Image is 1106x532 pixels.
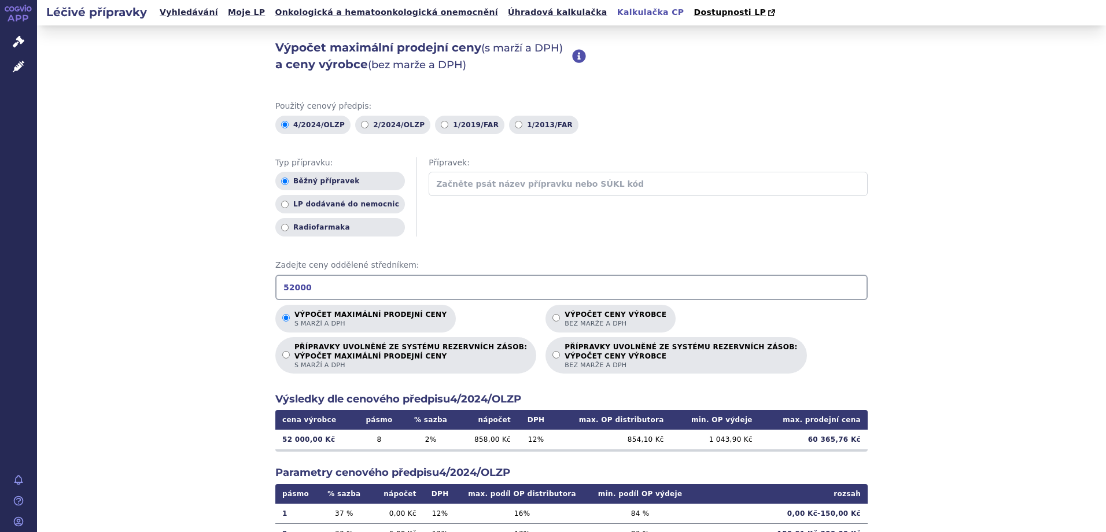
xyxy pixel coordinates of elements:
[275,172,405,190] label: Běžný přípravek
[271,5,502,20] a: Onkologická a hematoonkologická onemocnění
[515,121,522,128] input: 1/2013/FAR
[423,504,457,524] td: 12 %
[369,484,423,504] th: nápočet
[459,430,518,449] td: 858,00 Kč
[554,430,670,449] td: 854,10 Kč
[275,410,355,430] th: cena výrobce
[275,218,405,237] label: Radiofarmaka
[565,352,797,361] strong: VÝPOČET CENY VÝROBCE
[282,351,290,359] input: PŘÍPRAVKY UVOLNĚNÉ ZE SYSTÉMU REZERVNÍCH ZÁSOB:VÝPOČET MAXIMÁLNÍ PRODEJNÍ CENYs marží a DPH
[403,410,459,430] th: % sazba
[588,504,693,524] td: 84 %
[319,504,369,524] td: 37 %
[281,121,289,128] input: 4/2024/OLZP
[481,42,563,54] span: (s marží a DPH)
[504,5,611,20] a: Úhradová kalkulačka
[694,8,766,17] span: Dostupnosti LP
[369,504,423,524] td: 0,00 Kč
[693,504,868,524] td: 0,00 Kč - 150,00 Kč
[275,465,868,480] h2: Parametry cenového předpisu 4/2024/OLZP
[518,430,554,449] td: 12 %
[459,410,518,430] th: nápočet
[294,343,527,370] p: PŘÍPRAVKY UVOLNĚNÉ ZE SYSTÉMU REZERVNÍCH ZÁSOB:
[156,5,222,20] a: Vyhledávání
[275,504,319,524] td: 1
[435,116,504,134] label: 1/2019/FAR
[355,116,430,134] label: 2/2024/OLZP
[275,260,868,271] span: Zadejte ceny oddělené středníkem:
[429,172,868,196] input: Začněte psát název přípravku nebo SÚKL kód
[565,343,797,370] p: PŘÍPRAVKY UVOLNĚNÉ ZE SYSTÉMU REZERVNÍCH ZÁSOB:
[565,311,666,328] p: Výpočet ceny výrobce
[614,5,688,20] a: Kalkulačka CP
[282,314,290,322] input: Výpočet maximální prodejní cenys marží a DPH
[361,121,368,128] input: 2/2024/OLZP
[355,410,403,430] th: pásmo
[368,58,466,71] span: (bez marže a DPH)
[693,484,868,504] th: rozsah
[552,351,560,359] input: PŘÍPRAVKY UVOLNĚNÉ ZE SYSTÉMU REZERVNÍCH ZÁSOB:VÝPOČET CENY VÝROBCEbez marže a DPH
[294,361,527,370] span: s marží a DPH
[518,410,554,430] th: DPH
[275,275,868,300] input: Zadejte ceny oddělené středníkem
[294,311,447,328] p: Výpočet maximální prodejní ceny
[37,4,156,20] h2: Léčivé přípravky
[588,484,693,504] th: min. podíl OP výdeje
[275,101,868,112] span: Použitý cenový předpis:
[690,5,781,21] a: Dostupnosti LP
[554,410,670,430] th: max. OP distributora
[275,484,319,504] th: pásmo
[423,484,457,504] th: DPH
[760,410,868,430] th: max. prodejní cena
[281,201,289,208] input: LP dodávané do nemocnic
[456,484,587,504] th: max. podíl OP distributora
[671,410,760,430] th: min. OP výdeje
[275,195,405,213] label: LP dodávané do nemocnic
[224,5,268,20] a: Moje LP
[275,116,351,134] label: 4/2024/OLZP
[294,319,447,328] span: s marží a DPH
[319,484,369,504] th: % sazba
[565,361,797,370] span: bez marže a DPH
[355,430,403,449] td: 8
[281,224,289,231] input: Radiofarmaka
[275,430,355,449] td: 52 000,00 Kč
[294,352,527,361] strong: VÝPOČET MAXIMÁLNÍ PRODEJNÍ CENY
[441,121,448,128] input: 1/2019/FAR
[429,157,868,169] span: Přípravek:
[275,392,868,407] h2: Výsledky dle cenového předpisu 4/2024/OLZP
[552,314,560,322] input: Výpočet ceny výrobcebez marže a DPH
[509,116,578,134] label: 1/2013/FAR
[275,157,405,169] span: Typ přípravku:
[760,430,868,449] td: 60 365,76 Kč
[565,319,666,328] span: bez marže a DPH
[275,39,572,73] h2: Výpočet maximální prodejní ceny a ceny výrobce
[456,504,587,524] td: 16 %
[403,430,459,449] td: 2 %
[281,178,289,185] input: Běžný přípravek
[671,430,760,449] td: 1 043,90 Kč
